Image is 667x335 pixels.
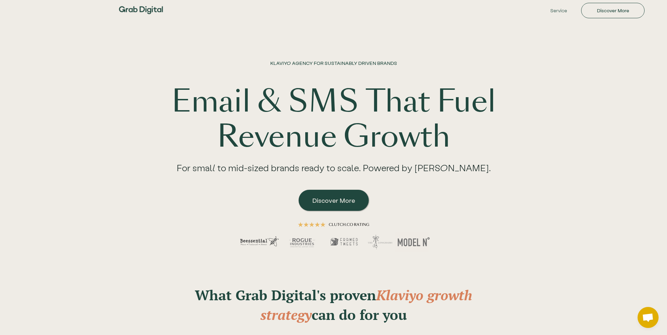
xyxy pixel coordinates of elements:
[312,305,407,324] strong: can do for you
[109,84,558,154] h1: Email & SMS That Fuel Revenue Growth
[638,307,659,328] div: Open chat
[270,60,397,81] h1: KLAVIYO AGENCY FOR SUSTAINABLY DRIVEN BRANDS
[229,211,439,263] img: hero image demonstrating a 5 star rating across multiple clients
[163,154,505,186] div: For small to mid-sized brands ready to scale. Powered by [PERSON_NAME].
[581,3,645,18] a: Discover More
[195,286,376,304] strong: What Grab Digital's proven
[299,190,369,211] a: Discover More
